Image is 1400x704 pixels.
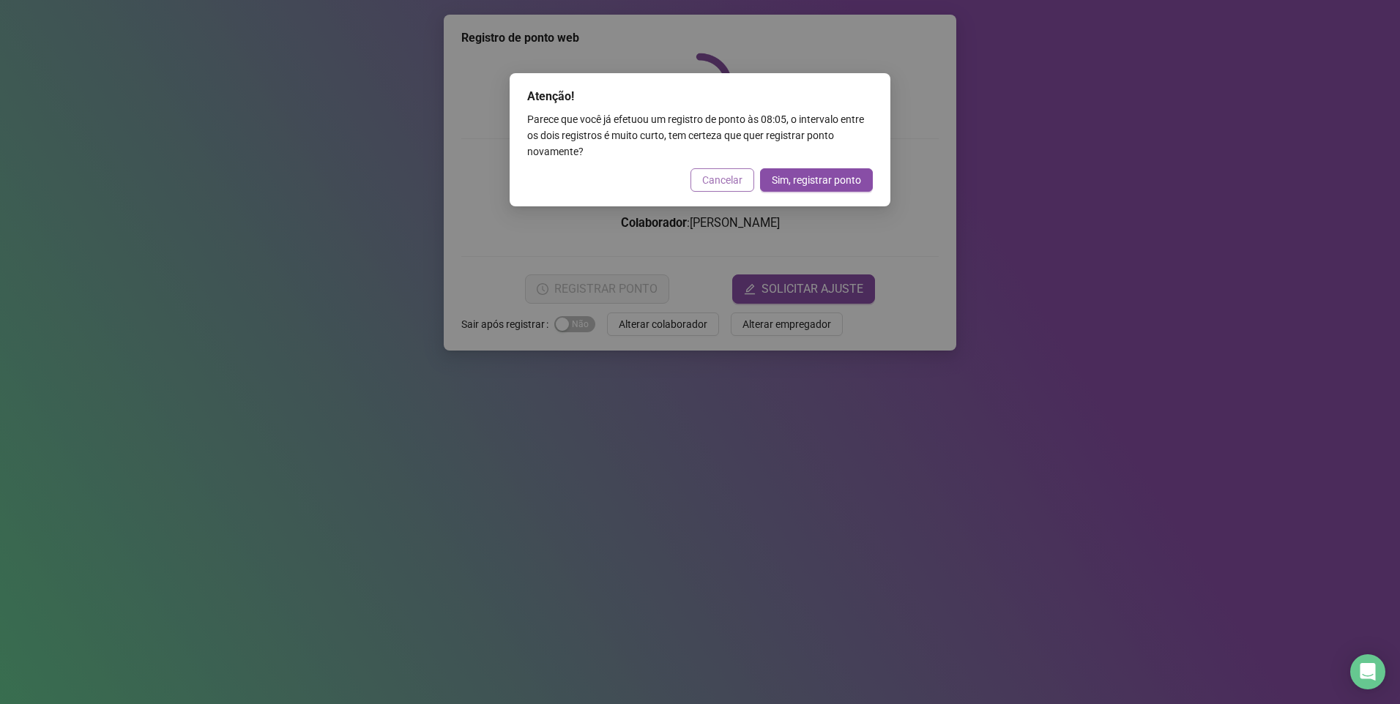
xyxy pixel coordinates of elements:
div: Atenção! [527,88,873,105]
span: Sim, registrar ponto [772,172,861,188]
div: Parece que você já efetuou um registro de ponto às 08:05 , o intervalo entre os dois registros é ... [527,111,873,160]
span: Cancelar [702,172,742,188]
div: Open Intercom Messenger [1350,654,1385,689]
button: Sim, registrar ponto [760,168,873,192]
button: Cancelar [690,168,754,192]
